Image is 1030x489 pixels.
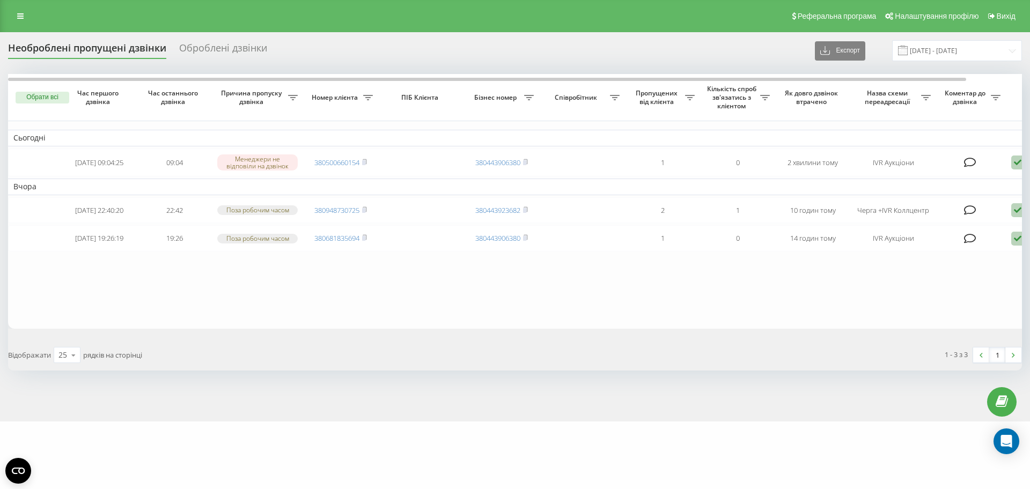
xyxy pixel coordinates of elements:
td: [DATE] 19:26:19 [62,225,137,251]
span: Бізнес номер [469,93,524,102]
span: Номер клієнта [308,93,363,102]
td: 09:04 [137,149,212,177]
span: Налаштування профілю [895,12,979,20]
a: 380443906380 [475,158,520,167]
td: 10 годин тому [775,197,850,224]
td: 1 [700,197,775,224]
button: Обрати всі [16,92,69,103]
a: 380681835694 [314,233,359,243]
td: IVR Аукціони [850,149,936,177]
td: [DATE] 22:40:20 [62,197,137,224]
span: Коментар до дзвінка [941,89,991,106]
div: Поза робочим часом [217,205,298,214]
a: 1 [989,347,1005,362]
div: Менеджери не відповіли на дзвінок [217,154,298,171]
span: ПІБ Клієнта [387,93,455,102]
div: Open Intercom Messenger [994,428,1019,454]
div: 25 [58,350,67,360]
td: 14 годин тому [775,225,850,251]
span: Вихід [997,12,1016,20]
span: Причина пропуску дзвінка [217,89,288,106]
span: Реферальна програма [798,12,877,20]
div: Поза робочим часом [217,234,298,243]
span: Час першого дзвінка [70,89,128,106]
span: Час останнього дзвінка [145,89,203,106]
span: Як довго дзвінок втрачено [784,89,842,106]
button: Експорт [815,41,865,61]
span: рядків на сторінці [83,350,142,360]
td: 0 [700,149,775,177]
td: 2 хвилини тому [775,149,850,177]
td: IVR Аукціони [850,225,936,251]
td: 1 [625,149,700,177]
td: 22:42 [137,197,212,224]
span: Відображати [8,350,51,360]
td: 1 [625,225,700,251]
td: 0 [700,225,775,251]
td: 19:26 [137,225,212,251]
a: 380948730725 [314,205,359,215]
td: Черга +IVR Коллцентр [850,197,936,224]
div: Необроблені пропущені дзвінки [8,42,166,59]
a: 380443923682 [475,205,520,215]
div: Оброблені дзвінки [179,42,267,59]
span: Співробітник [545,93,610,102]
span: Пропущених від клієнта [630,89,685,106]
button: Open CMP widget [5,458,31,484]
td: [DATE] 09:04:25 [62,149,137,177]
span: Кількість спроб зв'язатись з клієнтом [705,85,760,110]
td: 2 [625,197,700,224]
div: 1 - 3 з 3 [945,349,968,360]
a: 380443906380 [475,233,520,243]
span: Назва схеми переадресації [856,89,921,106]
a: 380500660154 [314,158,359,167]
